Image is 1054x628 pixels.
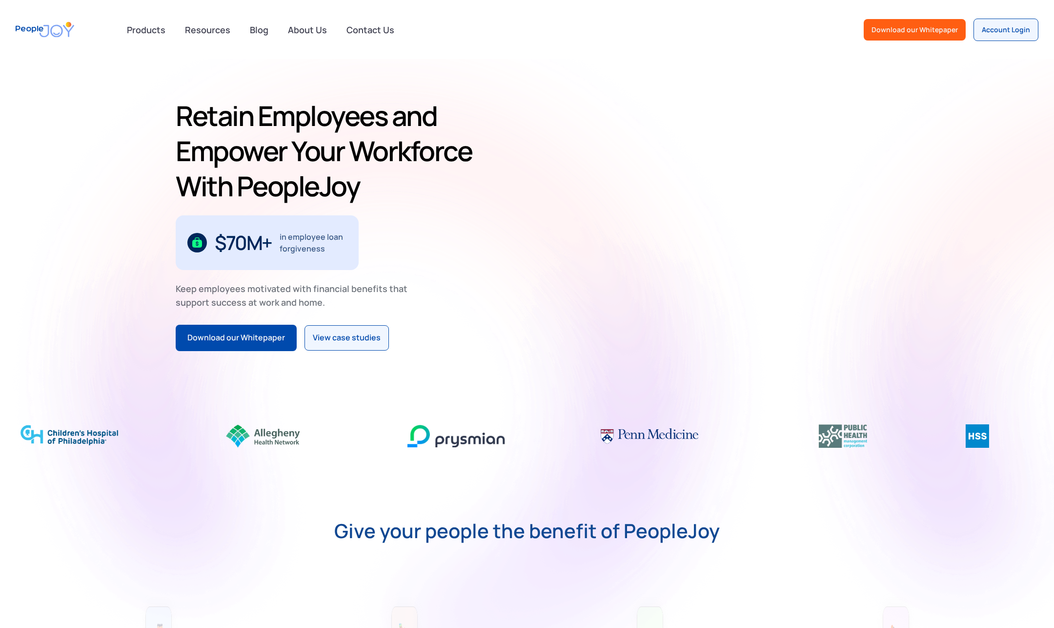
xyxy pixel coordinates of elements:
[334,521,720,541] strong: Give your people the benefit of PeopleJoy
[244,19,274,41] a: Blog
[176,215,359,270] div: 1 / 3
[176,98,523,204] h1: Retain Employees and Empower Your Workforce With PeopleJoy
[864,19,966,41] a: Download our Whitepaper
[16,16,74,43] a: home
[215,235,272,251] div: $70M+
[304,325,389,351] a: View case studies
[982,25,1030,35] div: Account Login
[187,332,285,344] div: Download our Whitepaper
[973,19,1038,41] a: Account Login
[179,19,236,41] a: Resources
[313,332,381,344] div: View case studies
[121,20,171,40] div: Products
[341,19,400,41] a: Contact Us
[176,282,416,309] div: Keep employees motivated with financial benefits that support success at work and home.
[280,231,347,254] div: in employee loan forgiveness
[176,325,297,351] a: Download our Whitepaper
[872,25,958,35] div: Download our Whitepaper
[282,19,333,41] a: About Us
